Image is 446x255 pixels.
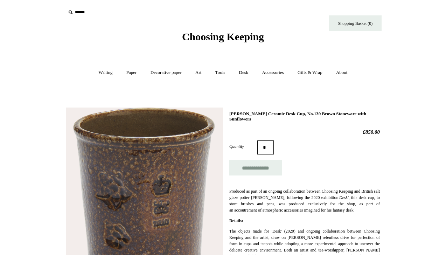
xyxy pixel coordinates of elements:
h2: £850.00 [229,129,380,135]
a: Shopping Basket (0) [329,15,382,31]
em: 'Desk' [339,195,349,200]
label: Quantity [229,143,257,150]
h1: [PERSON_NAME] Ceramic Desk Cup, No.139 Brown Stoneware with Sunflowers [229,111,380,122]
a: Art [189,63,208,82]
a: Desk [233,63,255,82]
a: Writing [92,63,119,82]
strong: Details: [229,218,243,223]
a: Accessories [256,63,290,82]
span: Choosing Keeping [182,31,264,42]
a: Choosing Keeping [182,36,264,41]
a: Gifts & Wrap [291,63,329,82]
p: Produced as part of an ongoing collaboration between Choosing Keeping and British salt glaze pott... [229,188,380,213]
a: Paper [120,63,143,82]
a: About [330,63,354,82]
a: Tools [209,63,232,82]
a: Decorative paper [144,63,188,82]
